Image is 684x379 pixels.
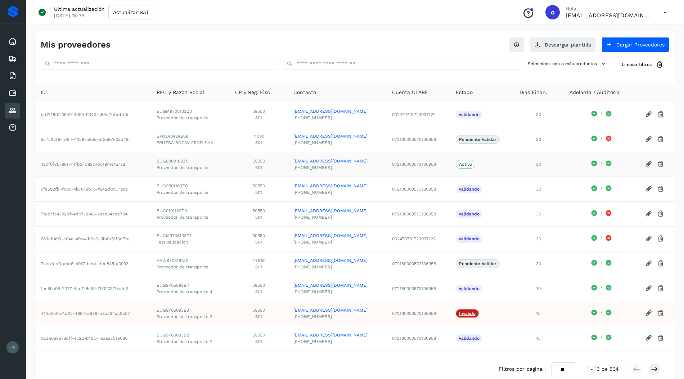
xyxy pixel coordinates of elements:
span: 15 [536,311,541,316]
td: bd7f18f9-0540-4000-9342-c83d7bbdbf3c [35,102,151,127]
span: 30 [536,236,541,241]
span: [PHONE_NUMBER] [293,264,381,270]
button: Limpiar filtros [616,58,669,71]
span: EUG9101163Z0 [157,208,224,214]
div: / [570,284,634,293]
span: [PHONE_NUMBER] [293,164,381,171]
span: 601 [235,313,282,320]
p: Validando [459,286,480,291]
p: Validando [459,187,480,192]
p: Pendiente Validar [459,261,496,266]
span: EUG9501163Z0 [157,183,224,189]
p: Hola, [566,6,652,12]
a: [EMAIL_ADDRESS][DOMAIN_NAME] [293,108,381,115]
div: Analiticas de tarifas [5,120,20,136]
span: Proveedor de transporte [157,264,224,270]
span: 59550 [235,208,282,214]
span: 30 [536,137,541,142]
span: 59550 [235,332,282,338]
span: 601 [235,289,282,295]
div: / [570,334,634,343]
a: [EMAIL_ADDRESS][DOMAIN_NAME] [293,307,381,313]
span: 601 [235,139,282,146]
span: Contacto [293,89,316,96]
span: Cuenta CLABE [392,89,428,96]
span: ID [41,89,46,96]
span: EUGM9706133Z0 [157,108,224,115]
div: Facturas [5,68,20,84]
span: 30 [536,187,541,192]
span: EUG9705093B2 [157,332,224,338]
p: Pendiente Validar [459,137,496,142]
span: EUG9705093B3 [157,307,224,313]
p: Validando [459,236,480,241]
span: 59550 [235,158,282,164]
td: 072180003573136958 [386,276,450,301]
a: [EMAIL_ADDRESS][DOMAIN_NAME] [293,232,381,239]
span: Proveedor de transporte [157,189,224,196]
div: Inicio [5,34,20,49]
span: EUG9705093B4 [157,282,224,289]
td: 002470701723037122 [386,226,450,251]
span: Proveedor de transporte [157,214,224,220]
span: [PHONE_NUMBER] [293,189,381,196]
span: 15 [536,336,541,341]
span: [PHONE_NUMBER] [293,313,381,320]
td: 7ceb1cb9-a4d6-49f7-bebf-dec845fa0993 [35,251,151,276]
span: 30 [536,261,541,266]
div: / [570,210,634,218]
td: 444a0e05-1d05-4684-a976-b3a534ac3a07 [35,301,151,326]
a: [EMAIL_ADDRESS][DOMAIN_NAME] [293,282,381,289]
span: 10 [536,286,541,291]
a: Descargar plantilla [530,37,596,52]
span: CP y Reg. Fisc [235,89,270,96]
span: 59550 [235,232,282,239]
div: / [570,160,634,169]
span: 601 [235,239,282,245]
span: Proveedor de transporte [157,115,224,121]
h4: Mis proveedores [41,40,111,50]
button: Selecciona uno o más productos [525,58,610,70]
span: 601 [235,115,282,121]
span: [PHONE_NUMBER] [293,239,381,245]
div: / [570,259,634,268]
a: [EMAIL_ADDRESS][DOMAIN_NAME] [293,332,381,338]
a: [EMAIL_ADDRESS][DOMAIN_NAME] [293,183,381,189]
td: 5c7c32f6-fd94-4058-a8e5-5f3e97e3ad49 [35,127,151,152]
button: Cargar Proveedores [602,37,669,52]
div: / [570,135,634,144]
div: Proveedores [5,103,20,119]
span: AAW9708161Z0 [157,257,224,264]
span: 1 - 10 de 504 [587,365,619,373]
span: Proveedor de transporte 3 [157,313,224,320]
td: 072180003573136958 [386,177,450,201]
span: EUGM9706133Z1 [157,232,224,239]
td: 072180003573136958 [386,326,450,351]
span: EUG8808162Z0 [157,158,224,164]
span: 30 [536,112,541,117]
td: 002470701723037122 [386,102,450,127]
div: / [570,185,634,193]
span: [PHONE_NUMBER] [293,139,381,146]
button: Actualizar SAT [108,5,153,19]
span: Test validacion [157,239,224,245]
td: 0ade6e8a-8dff-4522-b1bc-7eaeac51e080 [35,326,151,351]
span: 77519 [235,257,282,264]
span: Proveedor de transporte 4 [157,289,224,295]
span: 30 [536,211,541,217]
span: 601 [235,214,282,220]
span: 59550 [235,108,282,115]
span: 601 [235,189,282,196]
span: 612 [235,264,282,270]
span: 601 [235,164,282,171]
span: Proveedor de transporte 2 [157,338,224,345]
a: [EMAIL_ADDRESS][DOMAIN_NAME] [293,133,381,139]
span: [PHONE_NUMBER] [293,289,381,295]
p: Última actualización [54,6,105,12]
a: [EMAIL_ADDRESS][DOMAIN_NAME] [293,158,381,164]
p: [DATE] 18:36 [54,12,85,19]
span: SPO240424B68 [157,133,224,139]
div: Embarques [5,51,20,67]
div: / [570,309,634,318]
span: [PHONE_NUMBER] [293,338,381,345]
